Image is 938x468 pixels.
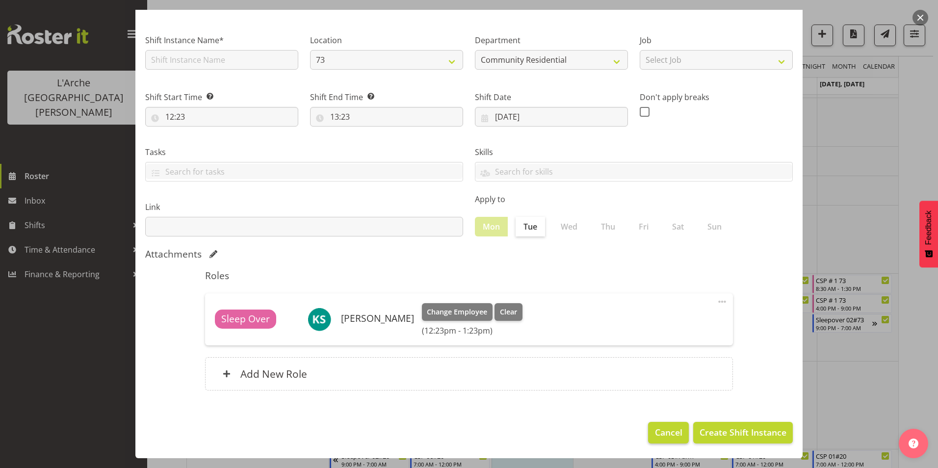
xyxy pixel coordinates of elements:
span: Create Shift Instance [700,426,786,439]
label: Sun [700,217,730,236]
label: Apply to [475,193,793,205]
label: Shift Date [475,91,628,103]
label: Don't apply breaks [640,91,793,103]
h5: Roles [205,270,733,282]
label: Shift End Time [310,91,463,103]
label: Thu [593,217,623,236]
label: Fri [631,217,656,236]
label: Shift Start Time [145,91,298,103]
label: Wed [553,217,585,236]
h6: (12:23pm - 1:23pm) [422,326,522,336]
input: Search for tasks [146,164,463,179]
label: Skills [475,146,793,158]
button: Clear [495,303,522,321]
label: Department [475,34,628,46]
label: Job [640,34,793,46]
img: katherine-shaw10916.jpg [308,308,331,331]
input: Click to select... [475,107,628,127]
img: help-xxl-2.png [909,439,918,448]
label: Tue [516,217,545,236]
input: Click to select... [145,107,298,127]
span: Feedback [924,210,933,245]
input: Click to select... [310,107,463,127]
label: Sat [664,217,692,236]
label: Shift Instance Name* [145,34,298,46]
span: Clear [500,307,517,317]
span: Cancel [655,426,682,439]
span: Sleep Over [221,312,270,326]
label: Tasks [145,146,463,158]
input: Shift Instance Name [145,50,298,70]
button: Change Employee [422,303,493,321]
span: Change Employee [427,307,487,317]
button: Feedback - Show survey [919,201,938,267]
label: Link [145,201,463,213]
label: Mon [475,217,508,236]
button: Cancel [648,422,688,443]
h6: [PERSON_NAME] [341,313,414,324]
h6: Add New Role [240,367,307,380]
button: Create Shift Instance [693,422,793,443]
label: Location [310,34,463,46]
h5: Attachments [145,248,202,260]
input: Search for skills [475,164,792,179]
